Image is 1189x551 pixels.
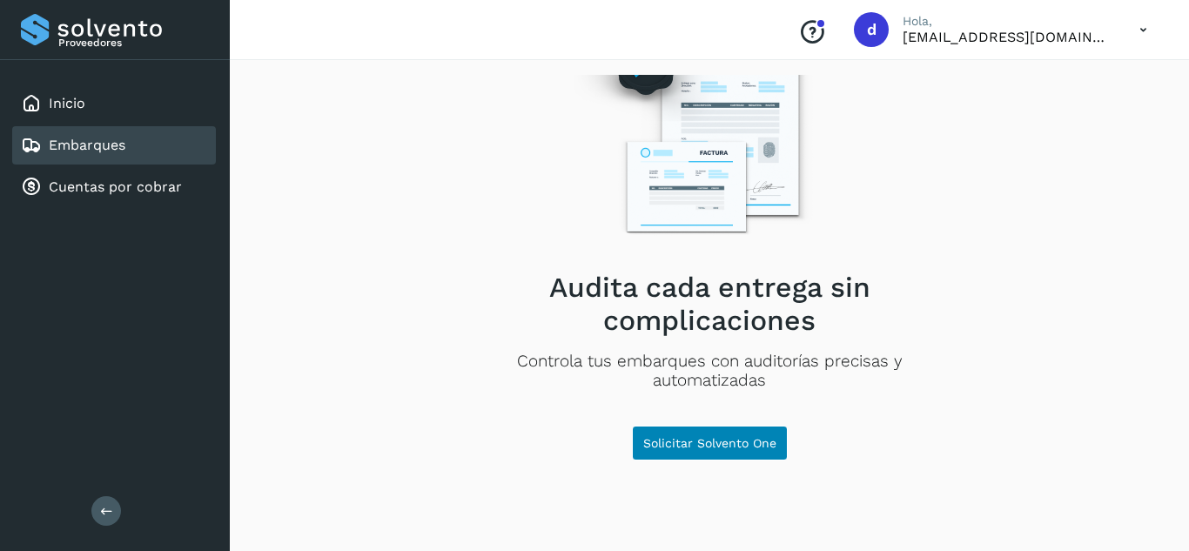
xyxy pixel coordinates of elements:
p: Hola, [903,14,1112,29]
p: Proveedores [58,37,209,49]
p: Controla tus embarques con auditorías precisas y automatizadas [461,352,957,392]
a: Embarques [49,137,125,153]
div: Cuentas por cobrar [12,168,216,206]
p: daniel3129@outlook.com [903,29,1112,45]
a: Cuentas por cobrar [49,178,182,195]
h2: Audita cada entrega sin complicaciones [461,271,957,338]
span: Solicitar Solvento One [643,437,776,449]
div: Embarques [12,126,216,165]
img: Empty state image [559,2,860,257]
button: Solicitar Solvento One [632,426,788,460]
a: Inicio [49,95,85,111]
div: Inicio [12,84,216,123]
